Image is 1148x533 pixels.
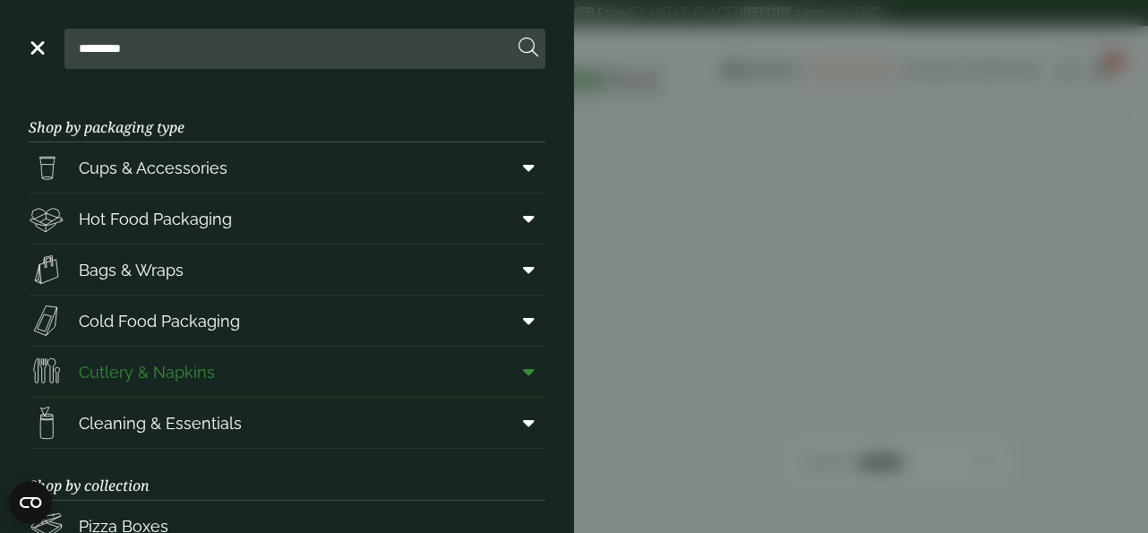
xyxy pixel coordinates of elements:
[29,90,545,142] h3: Shop by packaging type
[79,360,215,384] span: Cutlery & Napkins
[29,405,64,441] img: open-wipe.svg
[29,252,64,288] img: Paper_carriers.svg
[79,207,232,231] span: Hot Food Packaging
[29,296,545,346] a: Cold Food Packaging
[79,156,227,180] span: Cups & Accessories
[29,245,545,295] a: Bags & Wraps
[79,258,184,282] span: Bags & Wraps
[29,142,545,193] a: Cups & Accessories
[29,303,64,339] img: Sandwich_box.svg
[79,411,242,435] span: Cleaning & Essentials
[29,193,545,244] a: Hot Food Packaging
[9,481,52,524] button: Open CMP widget
[29,150,64,185] img: PintNhalf_cup.svg
[29,347,545,397] a: Cutlery & Napkins
[79,309,240,333] span: Cold Food Packaging
[29,398,545,448] a: Cleaning & Essentials
[29,201,64,236] img: Deli_box.svg
[29,354,64,390] img: Cutlery.svg
[29,449,545,501] h3: Shop by collection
